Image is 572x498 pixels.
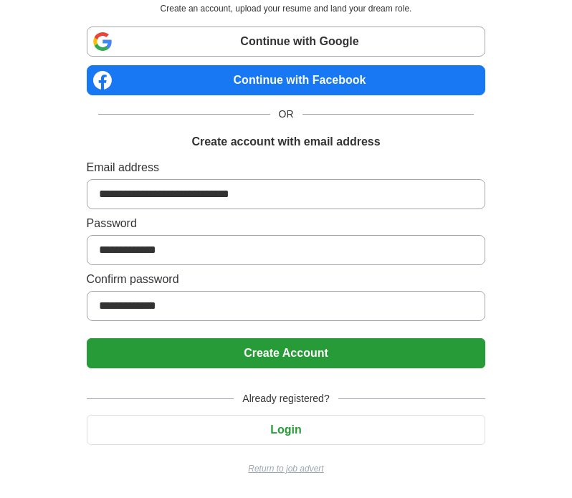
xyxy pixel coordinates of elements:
[87,423,486,436] a: Login
[87,65,486,95] a: Continue with Facebook
[270,107,302,122] span: OR
[87,215,486,232] label: Password
[234,391,338,406] span: Already registered?
[90,2,483,15] p: Create an account, upload your resume and land your dream role.
[191,133,380,150] h1: Create account with email address
[87,271,486,288] label: Confirm password
[87,159,486,176] label: Email address
[87,27,486,57] a: Continue with Google
[87,462,486,475] a: Return to job advert
[87,415,486,445] button: Login
[87,338,486,368] button: Create Account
